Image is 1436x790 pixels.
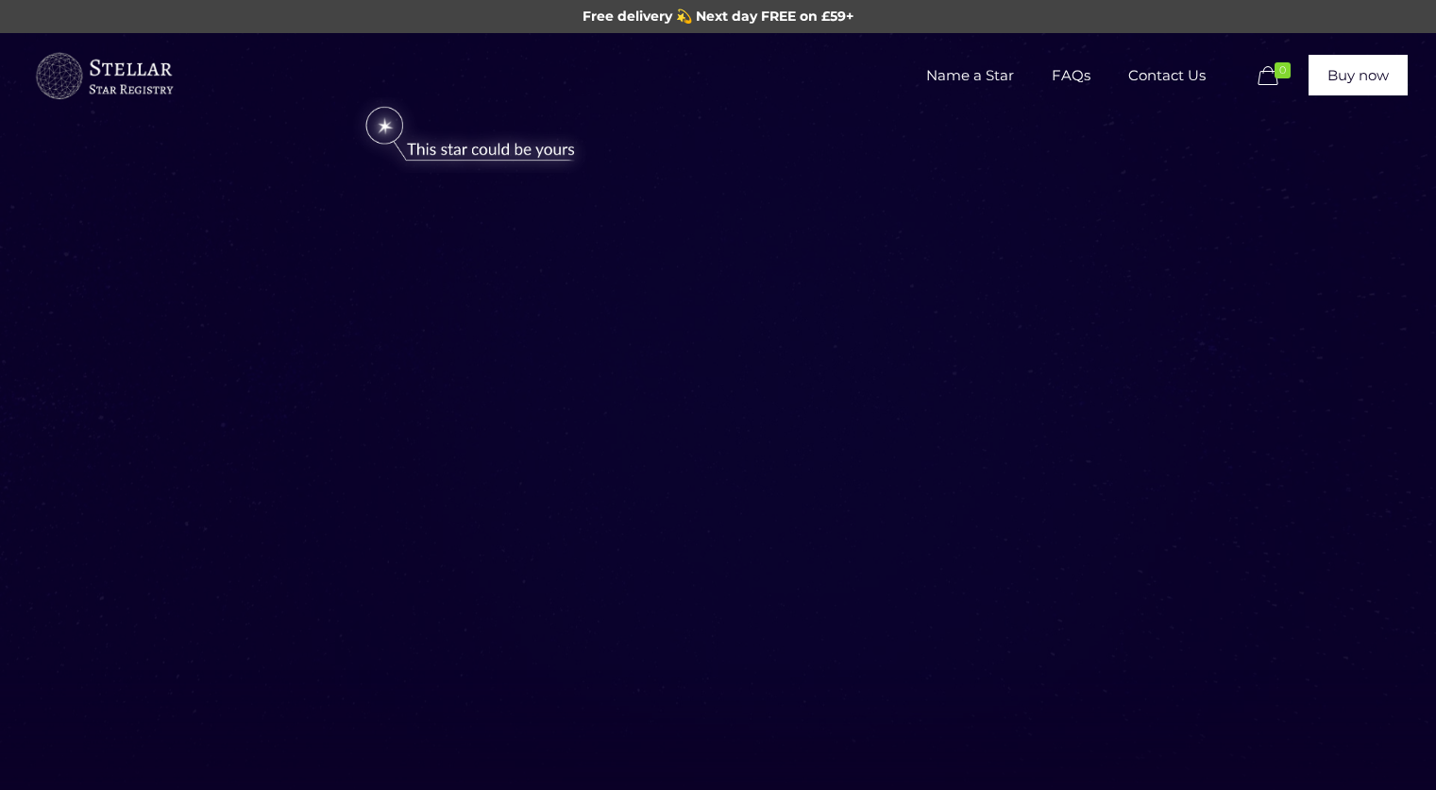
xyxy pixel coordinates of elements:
[1109,33,1225,118] a: Contact Us
[1033,33,1109,118] a: FAQs
[1275,62,1291,78] span: 0
[33,33,175,118] a: Buy a Star
[1109,47,1225,104] span: Contact Us
[1254,65,1299,88] a: 0
[583,8,853,25] span: Free delivery 💫 Next day FREE on £59+
[341,97,600,173] img: star-could-be-yours.png
[1309,55,1408,95] a: Buy now
[907,33,1033,118] a: Name a Star
[33,48,175,105] img: buyastar-logo-transparent
[1033,47,1109,104] span: FAQs
[907,47,1033,104] span: Name a Star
